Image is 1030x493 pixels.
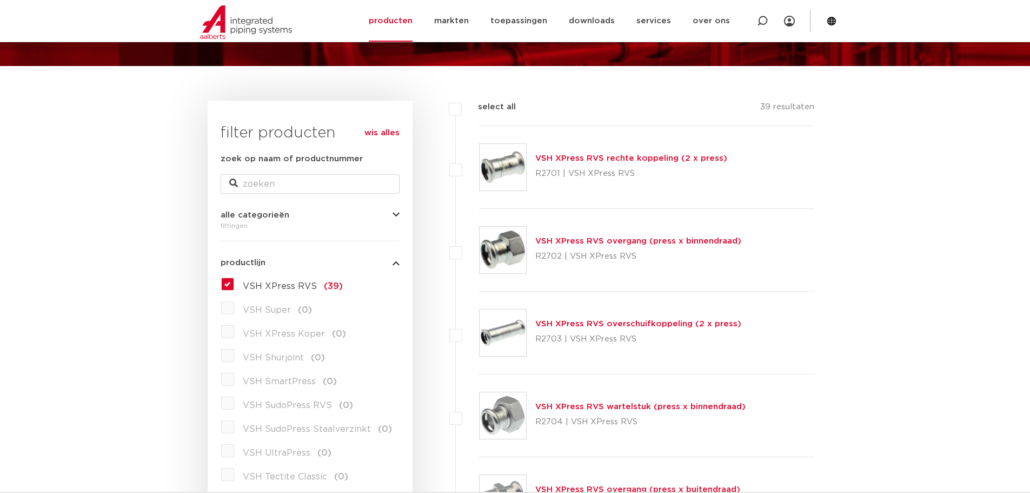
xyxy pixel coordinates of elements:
span: VSH XPress Koper [243,330,325,338]
span: (0) [317,449,331,457]
span: (0) [323,377,337,386]
span: VSH Shurjoint [243,353,304,362]
a: VSH XPress RVS overschuifkoppeling (2 x press) [535,320,741,328]
span: VSH Super [243,306,291,314]
span: VSH UltraPress [243,449,310,457]
span: (0) [332,330,346,338]
a: wis alles [364,127,400,140]
img: Thumbnail for VSH XPress RVS overgang (press x binnendraad) [480,227,526,273]
span: VSH SmartPress [243,377,316,386]
span: VSH SudoPress RVS [243,401,332,410]
img: Thumbnail for VSH XPress RVS wartelstuk (press x binnendraad) [480,392,526,439]
img: Thumbnail for VSH XPress RVS overschuifkoppeling (2 x press) [480,310,526,356]
span: VSH SudoPress Staalverzinkt [243,425,371,433]
span: VSH XPress RVS [243,282,317,291]
span: (0) [378,425,392,433]
span: (0) [339,401,353,410]
h3: filter producten [221,122,400,144]
p: R2701 | VSH XPress RVS [535,165,727,182]
span: productlijn [221,259,265,267]
a: VSH XPress RVS wartelstuk (press x binnendraad) [535,403,746,411]
span: (0) [298,306,312,314]
span: (0) [311,353,325,362]
label: zoek op naam of productnummer [221,153,363,166]
span: VSH Tectite Classic [243,472,327,481]
button: alle categorieën [221,211,400,219]
span: (0) [334,472,348,481]
p: R2702 | VSH XPress RVS [535,248,741,265]
img: Thumbnail for VSH XPress RVS rechte koppeling (2 x press) [480,144,526,190]
p: R2704 | VSH XPress RVS [535,413,746,431]
a: VSH XPress RVS rechte koppeling (2 x press) [535,154,727,162]
p: 39 resultaten [760,101,814,117]
div: fittingen [221,219,400,232]
a: VSH XPress RVS overgang (press x binnendraad) [535,237,741,245]
span: (39) [324,282,343,291]
input: zoeken [221,174,400,194]
span: alle categorieën [221,211,289,219]
button: productlijn [221,259,400,267]
label: select all [462,101,516,114]
p: R2703 | VSH XPress RVS [535,331,741,348]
